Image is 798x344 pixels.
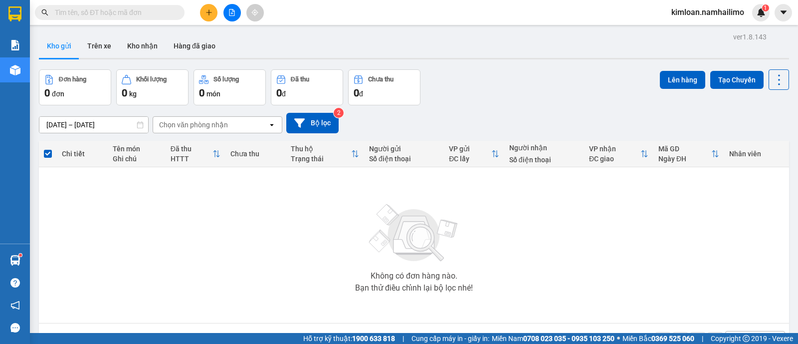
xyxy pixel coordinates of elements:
[228,9,235,16] span: file-add
[194,69,266,105] button: Số lượng0món
[8,6,21,21] img: logo-vxr
[10,278,20,288] span: question-circle
[651,335,694,343] strong: 0369 525 060
[116,69,189,105] button: Khối lượng0kg
[622,333,694,344] span: Miền Bắc
[702,333,703,344] span: |
[291,145,351,153] div: Thu hộ
[354,87,359,99] span: 0
[509,144,579,152] div: Người nhận
[113,155,161,163] div: Ghi chú
[271,69,343,105] button: Đã thu0đ
[55,7,173,18] input: Tìm tên, số ĐT hoặc mã đơn
[251,9,258,16] span: aim
[206,90,220,98] span: món
[449,155,491,163] div: ĐC lấy
[39,34,79,58] button: Kho gửi
[355,284,473,292] div: Bạn thử điều chỉnh lại bộ lọc nhé!
[10,40,20,50] img: solution-icon
[449,145,491,153] div: VP gửi
[166,34,223,58] button: Hàng đã giao
[369,155,439,163] div: Số điện thoại
[286,113,339,133] button: Bộ lọc
[52,90,64,98] span: đơn
[19,254,22,257] sup: 1
[171,155,213,163] div: HTTT
[166,141,226,167] th: Toggle SortBy
[660,71,705,89] button: Lên hàng
[268,121,276,129] svg: open
[171,145,213,153] div: Đã thu
[291,76,309,83] div: Đã thu
[663,6,752,18] span: kimloan.namhailimo
[733,31,767,42] div: ver 1.8.143
[359,90,363,98] span: đ
[764,4,767,11] span: 1
[113,145,161,153] div: Tên món
[762,4,769,11] sup: 1
[79,34,119,58] button: Trên xe
[39,117,148,133] input: Select a date range.
[402,333,404,344] span: |
[653,141,724,167] th: Toggle SortBy
[444,141,504,167] th: Toggle SortBy
[119,34,166,58] button: Kho nhận
[303,333,395,344] span: Hỗ trợ kỹ thuật:
[523,335,614,343] strong: 0708 023 035 - 0935 103 250
[62,150,103,158] div: Chi tiết
[282,90,286,98] span: đ
[291,155,351,163] div: Trạng thái
[729,150,784,158] div: Nhân viên
[348,69,420,105] button: Chưa thu0đ
[10,301,20,310] span: notification
[775,4,792,21] button: caret-down
[10,255,20,266] img: warehouse-icon
[199,87,204,99] span: 0
[230,150,280,158] div: Chưa thu
[246,4,264,21] button: aim
[334,108,344,118] sup: 2
[589,155,640,163] div: ĐC giao
[39,69,111,105] button: Đơn hàng0đơn
[743,335,750,342] span: copyright
[223,4,241,21] button: file-add
[658,145,711,153] div: Mã GD
[411,333,489,344] span: Cung cấp máy in - giấy in:
[200,4,217,21] button: plus
[509,156,579,164] div: Số điện thoại
[710,71,764,89] button: Tạo Chuyến
[41,9,48,16] span: search
[617,337,620,341] span: ⚪️
[371,272,457,280] div: Không có đơn hàng nào.
[44,87,50,99] span: 0
[368,76,394,83] div: Chưa thu
[364,198,464,268] img: svg+xml;base64,PHN2ZyBjbGFzcz0ibGlzdC1wbHVnX19zdmciIHhtbG5zPSJodHRwOi8vd3d3LnczLm9yZy8yMDAwL3N2Zy...
[59,76,86,83] div: Đơn hàng
[286,141,364,167] th: Toggle SortBy
[584,141,653,167] th: Toggle SortBy
[757,8,766,17] img: icon-new-feature
[10,65,20,75] img: warehouse-icon
[492,333,614,344] span: Miền Nam
[658,155,711,163] div: Ngày ĐH
[205,9,212,16] span: plus
[136,76,167,83] div: Khối lượng
[589,145,640,153] div: VP nhận
[122,87,127,99] span: 0
[129,90,137,98] span: kg
[369,145,439,153] div: Người gửi
[10,323,20,333] span: message
[352,335,395,343] strong: 1900 633 818
[159,120,228,130] div: Chọn văn phòng nhận
[213,76,239,83] div: Số lượng
[779,8,788,17] span: caret-down
[276,87,282,99] span: 0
